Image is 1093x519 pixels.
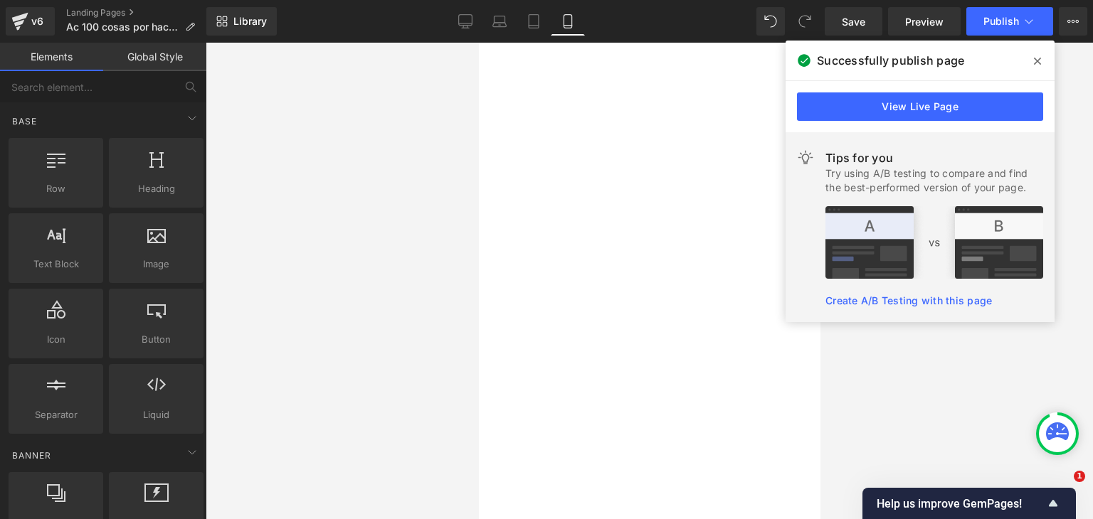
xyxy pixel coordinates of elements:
[448,7,482,36] a: Desktop
[1074,471,1085,482] span: 1
[517,7,551,36] a: Tablet
[11,114,38,128] span: Base
[13,407,99,422] span: Separator
[113,257,199,272] span: Image
[842,14,865,29] span: Save
[13,332,99,347] span: Icon
[797,149,814,166] img: light.svg
[66,7,206,18] a: Landing Pages
[983,16,1019,27] span: Publish
[551,7,585,36] a: Mobile
[28,12,46,31] div: v6
[877,495,1062,512] button: Show survey - Help us improve GemPages!
[825,294,992,306] a: Create A/B Testing with this page
[113,181,199,196] span: Heading
[113,332,199,347] span: Button
[797,92,1043,121] a: View Live Page
[66,21,179,33] span: Ac 100 cosas por hacer®
[825,206,1043,279] img: tip.png
[113,407,199,422] span: Liquid
[825,149,1043,166] div: Tips for you
[206,7,277,36] a: New Library
[1045,471,1079,505] iframe: Intercom live chat
[103,43,206,71] a: Global Style
[482,7,517,36] a: Laptop
[1059,7,1087,36] button: More
[966,7,1053,36] button: Publish
[11,449,53,462] span: Banner
[905,14,944,29] span: Preview
[825,166,1043,195] div: Try using A/B testing to compare and find the best-performed version of your page.
[888,7,961,36] a: Preview
[756,7,785,36] button: Undo
[13,181,99,196] span: Row
[877,497,1045,510] span: Help us improve GemPages!
[6,7,55,36] a: v6
[791,7,819,36] button: Redo
[13,257,99,272] span: Text Block
[817,52,964,69] span: Successfully publish page
[233,15,267,28] span: Library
